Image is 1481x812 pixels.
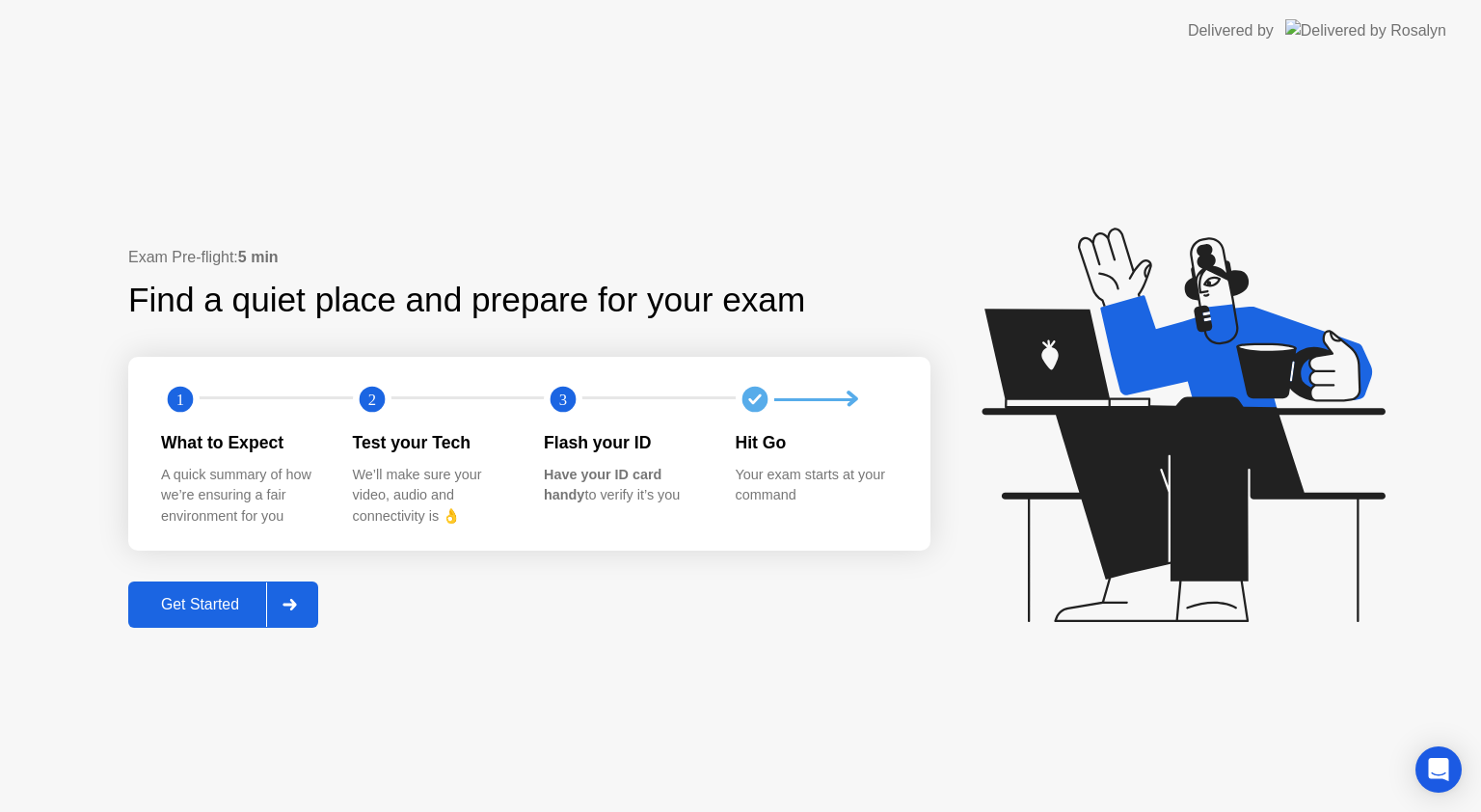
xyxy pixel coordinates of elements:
button: Get Started [128,582,318,628]
text: 1 [176,391,184,409]
img: Delivered by Rosalyn [1285,19,1446,41]
b: 5 min [238,249,279,265]
b: Have your ID card handy [544,467,661,503]
div: Test your Tech [353,430,514,455]
div: Delivered by [1188,19,1274,42]
div: Hit Go [736,430,897,455]
div: Flash your ID [544,430,705,455]
div: What to Expect [161,430,322,455]
text: 2 [367,391,375,409]
div: Get Started [134,596,266,613]
div: Your exam starts at your command [736,465,897,506]
div: to verify it’s you [544,465,705,506]
text: 3 [559,391,567,409]
div: A quick summary of how we’re ensuring a fair environment for you [161,465,322,528]
div: Find a quiet place and prepare for your exam [128,275,808,326]
div: Exam Pre-flight: [128,246,930,269]
div: Open Intercom Messenger [1415,746,1462,793]
div: We’ll make sure your video, audio and connectivity is 👌 [353,465,514,528]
